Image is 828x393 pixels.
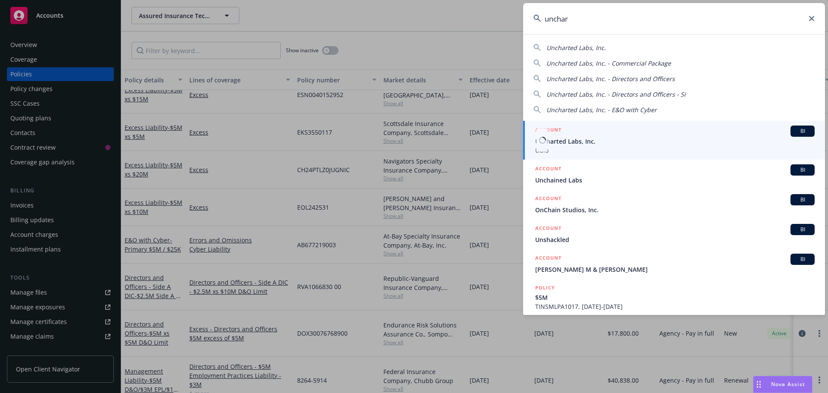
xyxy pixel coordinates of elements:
span: BI [794,255,811,263]
span: BI [794,166,811,174]
h5: POLICY [535,283,555,292]
span: Uncharted Labs, Inc. - Commercial Package [546,59,671,67]
a: ACCOUNTBIOnChain Studios, Inc. [523,189,825,219]
span: Uncharted Labs, Inc. - Directors and Officers [546,75,675,83]
span: BI [794,127,811,135]
div: Drag to move [753,376,764,393]
a: ACCOUNTBI[PERSON_NAME] M & [PERSON_NAME] [523,249,825,279]
a: ACCOUNTBIUncharted Labs, Inc.Udio [523,121,825,160]
span: [PERSON_NAME] M & [PERSON_NAME] [535,265,815,274]
span: BI [794,196,811,204]
input: Search... [523,3,825,34]
span: Udio [535,146,815,155]
span: Unchained Labs [535,176,815,185]
a: ACCOUNTBIUnshackled [523,219,825,249]
span: Unshackled [535,235,815,244]
h5: ACCOUNT [535,194,561,204]
span: $5M [535,293,815,302]
h5: ACCOUNT [535,126,561,136]
span: Uncharted Labs, Inc. - Directors and Officers - Si [546,90,686,98]
h5: ACCOUNT [535,254,561,264]
h5: ACCOUNT [535,164,561,175]
a: POLICY$5MTINSMLPA1017, [DATE]-[DATE] [523,279,825,316]
h5: ACCOUNT [535,224,561,234]
span: Nova Assist [771,380,805,388]
button: Nova Assist [753,376,812,393]
span: Uncharted Labs, Inc. - E&O with Cyber [546,106,657,114]
a: ACCOUNTBIUnchained Labs [523,160,825,189]
span: TINSMLPA1017, [DATE]-[DATE] [535,302,815,311]
span: Uncharted Labs, Inc. [546,44,606,52]
span: Uncharted Labs, Inc. [535,137,815,146]
span: BI [794,226,811,233]
span: OnChain Studios, Inc. [535,205,815,214]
